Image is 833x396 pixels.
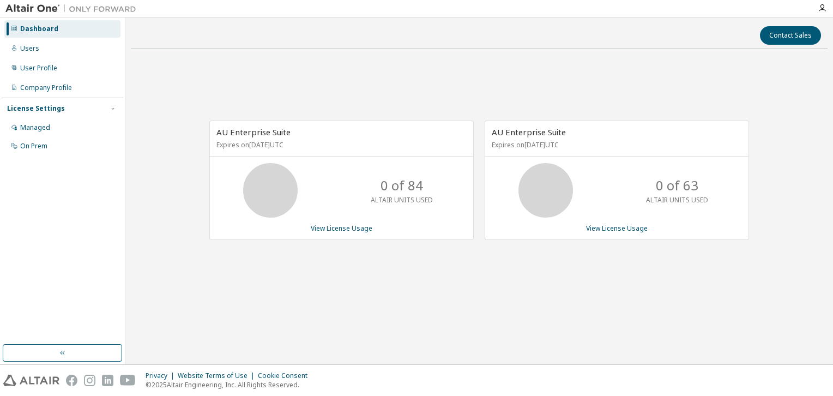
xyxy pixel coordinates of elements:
div: Company Profile [20,83,72,92]
span: AU Enterprise Suite [216,127,291,137]
img: instagram.svg [84,375,95,386]
a: View License Usage [311,224,372,233]
div: Users [20,44,39,53]
p: © 2025 Altair Engineering, Inc. All Rights Reserved. [146,380,314,389]
div: Dashboard [20,25,58,33]
img: youtube.svg [120,375,136,386]
p: Expires on [DATE] UTC [492,140,739,149]
p: ALTAIR UNITS USED [371,195,433,205]
p: 0 of 63 [656,176,698,195]
div: Website Terms of Use [178,371,258,380]
img: Altair One [5,3,142,14]
p: ALTAIR UNITS USED [646,195,708,205]
a: View License Usage [586,224,648,233]
p: 0 of 84 [381,176,423,195]
div: License Settings [7,104,65,113]
div: Managed [20,123,50,132]
div: User Profile [20,64,57,73]
span: AU Enterprise Suite [492,127,566,137]
img: linkedin.svg [102,375,113,386]
button: Contact Sales [760,26,821,45]
div: On Prem [20,142,47,151]
div: Cookie Consent [258,371,314,380]
img: altair_logo.svg [3,375,59,386]
p: Expires on [DATE] UTC [216,140,464,149]
div: Privacy [146,371,178,380]
img: facebook.svg [66,375,77,386]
